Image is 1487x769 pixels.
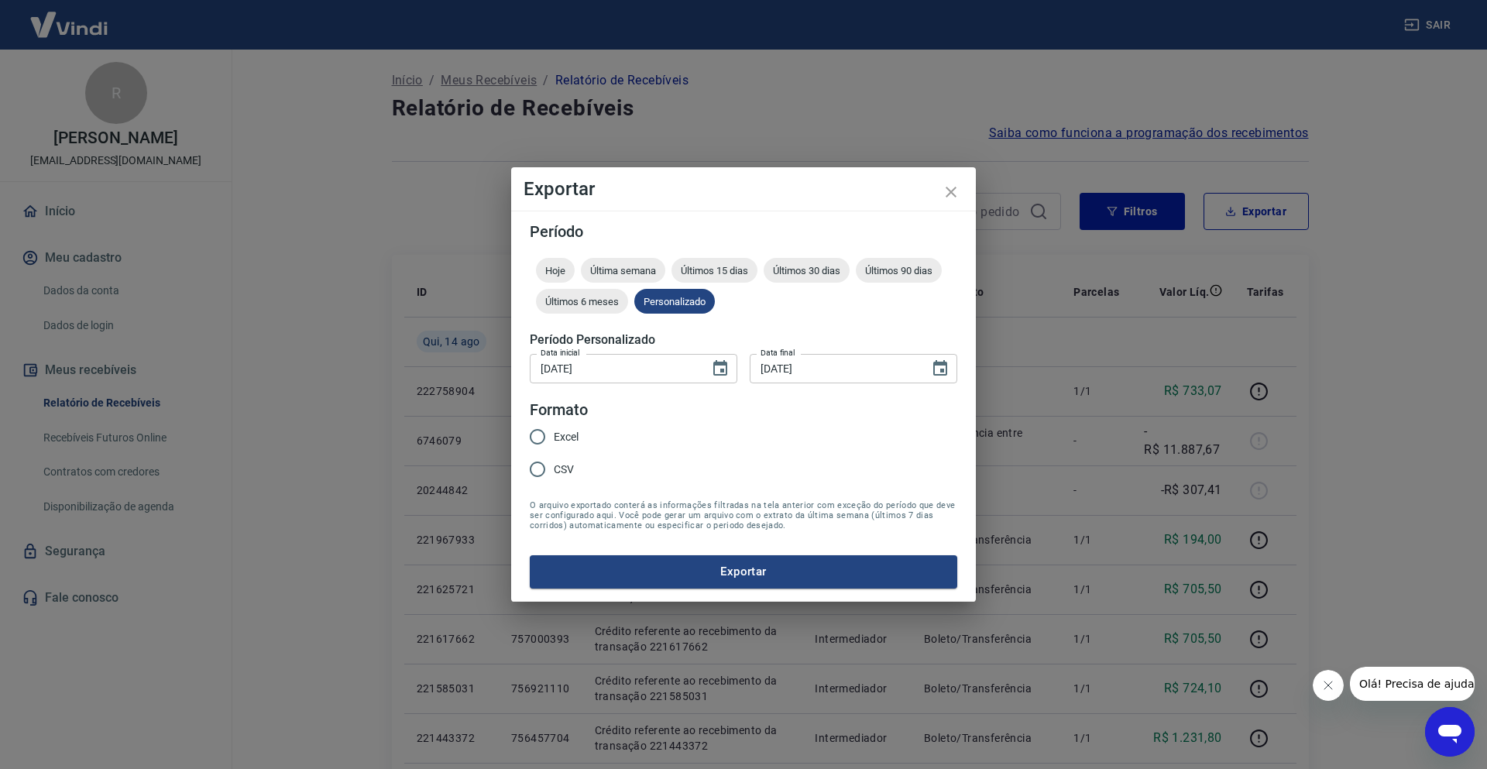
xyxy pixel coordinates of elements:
div: Última semana [581,258,665,283]
label: Data final [761,347,795,359]
input: DD/MM/YYYY [750,354,919,383]
iframe: Fechar mensagem [1313,670,1344,701]
span: Últimos 15 dias [671,265,757,276]
legend: Formato [530,399,588,421]
span: Última semana [581,265,665,276]
div: Últimos 15 dias [671,258,757,283]
span: Personalizado [634,296,715,307]
span: CSV [554,462,574,478]
label: Data inicial [541,347,580,359]
h5: Período [530,224,957,239]
iframe: Botão para abrir a janela de mensagens [1425,707,1475,757]
div: Hoje [536,258,575,283]
span: Últimos 90 dias [856,265,942,276]
button: Exportar [530,555,957,588]
span: Últimos 6 meses [536,296,628,307]
h5: Período Personalizado [530,332,957,348]
span: Hoje [536,265,575,276]
button: close [932,173,970,211]
span: Excel [554,429,579,445]
div: Últimos 6 meses [536,289,628,314]
button: Choose date, selected date is 8 de ago de 2025 [705,353,736,384]
div: Últimos 30 dias [764,258,850,283]
span: Últimos 30 dias [764,265,850,276]
div: Personalizado [634,289,715,314]
div: Últimos 90 dias [856,258,942,283]
iframe: Mensagem da empresa [1350,667,1475,701]
h4: Exportar [524,180,963,198]
span: O arquivo exportado conterá as informações filtradas na tela anterior com exceção do período que ... [530,500,957,530]
button: Choose date, selected date is 14 de ago de 2025 [925,353,956,384]
span: Olá! Precisa de ajuda? [9,11,130,23]
input: DD/MM/YYYY [530,354,699,383]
